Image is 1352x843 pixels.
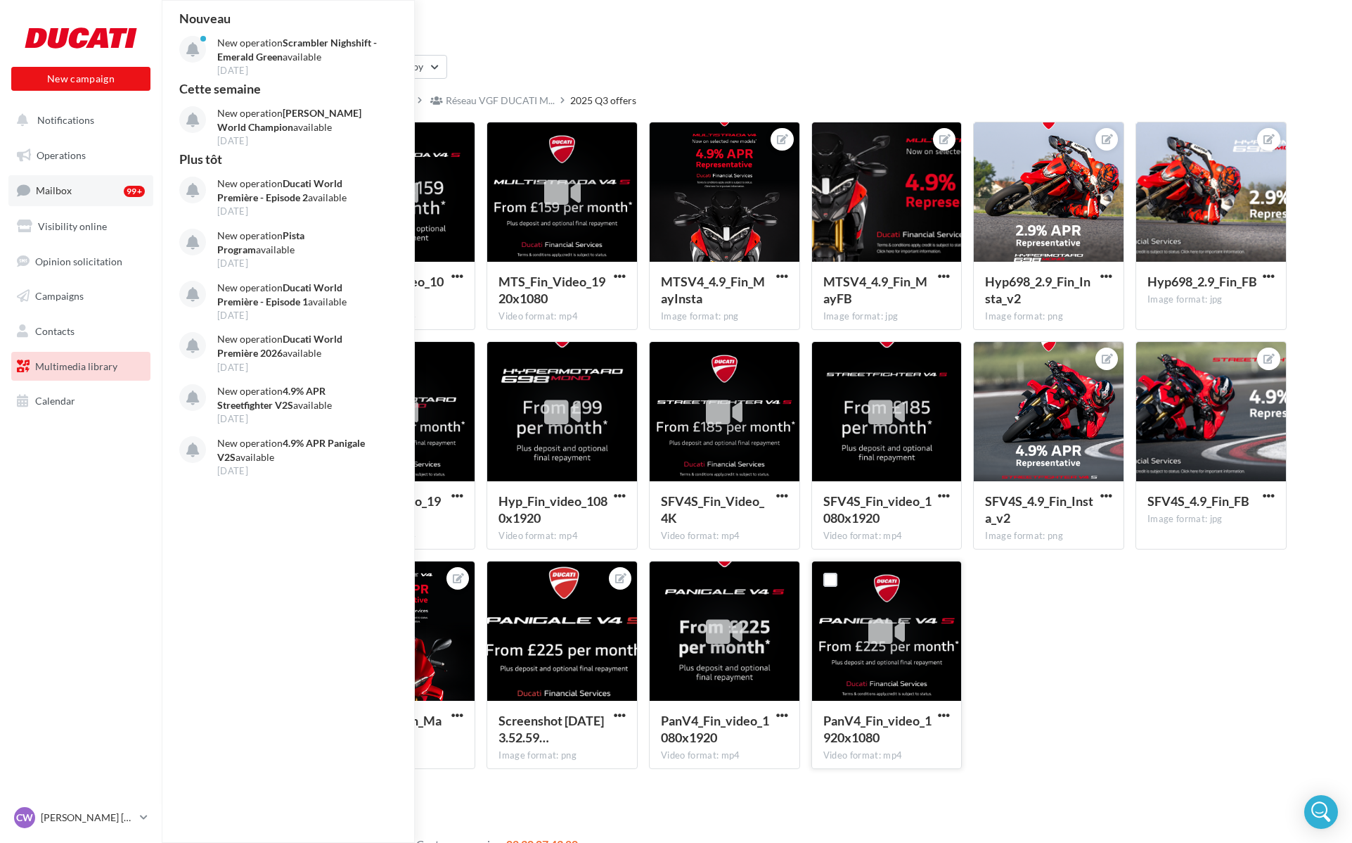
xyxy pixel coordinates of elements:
span: MTSV4_4.9_Fin_MayFB [823,274,927,306]
span: Campaigns [35,290,84,302]
a: Operations [8,141,153,170]
div: Image format: png [498,749,626,762]
div: Open Intercom Messenger [1304,795,1338,829]
div: Image format: png [661,310,788,323]
div: 2025 Q3 offers [570,94,636,108]
a: CW [PERSON_NAME] [PERSON_NAME] [11,804,150,831]
span: Contacts [35,325,75,337]
div: Video format: mp4 [823,530,951,543]
span: Multimedia library [35,360,117,372]
span: Réseau VGF DUCATI M... [446,94,555,108]
button: New campaign [11,67,150,91]
div: 99+ [124,186,145,197]
a: Calendar [8,386,153,416]
span: MTSV4_4.9_Fin_MayInsta [661,274,765,306]
div: Image format: jpg [1147,293,1275,306]
span: Hyp698_2.9_Fin_Insta_v2 [985,274,1090,306]
span: SFV4S_Fin_Video_4K [661,493,764,526]
span: Mailbox [36,184,72,196]
a: Multimedia library [8,352,153,381]
span: SFV4S_4.9_Fin_FB [1147,493,1249,509]
div: Video format: mp4 [661,530,788,543]
span: PanV4_Fin_video_1920x1080 [823,713,932,745]
a: Campaigns [8,281,153,311]
span: Hyp698_2.9_Fin_FB [1147,274,1257,289]
span: Hyp_Fin_video_1080x1920 [498,493,607,526]
span: PanV4_Fin_video_1080x1920 [661,713,769,745]
div: Image format: jpg [1147,513,1275,526]
div: Video format: mp4 [498,530,626,543]
div: Image format: png [985,530,1112,543]
span: Operations [37,149,86,161]
span: MTS_Fin_Video_1920x1080 [498,274,605,306]
div: Video format: mp4 [661,749,788,762]
div: Video format: mp4 [823,749,951,762]
button: Notifications [8,106,148,135]
span: Visibility online [38,220,107,232]
a: Visibility online [8,212,153,241]
div: Multimedia library [179,23,1335,44]
div: Video format: mp4 [498,310,626,323]
span: Opinion solicitation [35,255,122,267]
div: Image format: png [985,310,1112,323]
div: Image format: jpg [823,310,951,323]
span: SFV4S_4.9_Fin_Insta_v2 [985,493,1093,526]
a: Mailbox99+ [8,175,153,205]
a: Opinion solicitation [8,247,153,277]
span: Screenshot 2025-07-11 at 3.52.59 pm [498,713,604,745]
span: SFV4S_Fin_video_1080x1920 [823,493,932,526]
span: CW [16,811,33,825]
span: Notifications [37,114,94,126]
a: Contacts [8,317,153,346]
p: [PERSON_NAME] [PERSON_NAME] [41,811,134,825]
span: Calendar [35,395,75,407]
